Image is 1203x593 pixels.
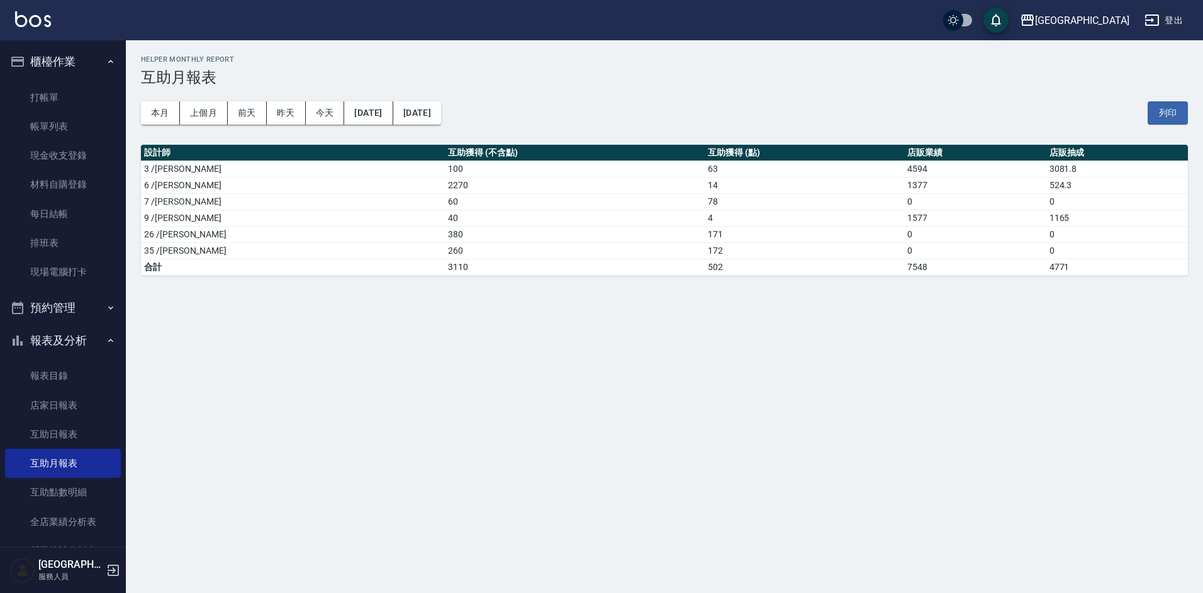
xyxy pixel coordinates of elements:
button: [DATE] [344,101,393,125]
th: 店販業績 [904,145,1046,161]
td: 3081.8 [1046,161,1188,177]
td: 0 [904,242,1046,259]
a: 全店業績分析表 [5,507,121,536]
img: Person [10,558,35,583]
td: 3 /[PERSON_NAME] [141,161,445,177]
button: 預約管理 [5,291,121,324]
td: 1377 [904,177,1046,193]
button: [GEOGRAPHIC_DATA] [1015,8,1134,33]
td: 0 [904,226,1046,242]
button: 前天 [228,101,267,125]
td: 78 [705,193,904,210]
a: 每日結帳 [5,200,121,229]
td: 0 [1046,242,1188,259]
button: 報表及分析 [5,324,121,357]
a: 現場電腦打卡 [5,257,121,286]
td: 合計 [141,259,445,275]
td: 60 [445,193,705,210]
button: 櫃檯作業 [5,45,121,78]
a: 互助日報表 [5,420,121,449]
td: 0 [904,193,1046,210]
td: 380 [445,226,705,242]
th: 互助獲得 (不含點) [445,145,705,161]
td: 35 /[PERSON_NAME] [141,242,445,259]
img: Logo [15,11,51,27]
button: 今天 [306,101,345,125]
a: 排班表 [5,229,121,257]
a: 打帳單 [5,83,121,112]
td: 1165 [1046,210,1188,226]
td: 524.3 [1046,177,1188,193]
td: 4594 [904,161,1046,177]
td: 172 [705,242,904,259]
h5: [GEOGRAPHIC_DATA] [38,558,103,571]
td: 100 [445,161,705,177]
td: 502 [705,259,904,275]
td: 260 [445,242,705,259]
td: 40 [445,210,705,226]
a: 互助點數明細 [5,478,121,507]
td: 6 /[PERSON_NAME] [141,177,445,193]
td: 1577 [904,210,1046,226]
td: 4 [705,210,904,226]
th: 店販抽成 [1046,145,1188,161]
h3: 互助月報表 [141,69,1188,86]
button: 上個月 [180,101,228,125]
a: 帳單列表 [5,112,121,141]
td: 171 [705,226,904,242]
button: 登出 [1139,9,1188,32]
a: 互助月報表 [5,449,121,478]
th: 設計師 [141,145,445,161]
td: 26 /[PERSON_NAME] [141,226,445,242]
button: 昨天 [267,101,306,125]
td: 0 [1046,226,1188,242]
p: 服務人員 [38,571,103,582]
table: a dense table [141,145,1188,276]
button: 列印 [1148,101,1188,125]
div: [GEOGRAPHIC_DATA] [1035,13,1129,28]
td: 63 [705,161,904,177]
button: 本月 [141,101,180,125]
td: 7 /[PERSON_NAME] [141,193,445,210]
a: 現金收支登錄 [5,141,121,170]
td: 0 [1046,193,1188,210]
a: 店家日報表 [5,391,121,420]
th: 互助獲得 (點) [705,145,904,161]
a: 營業統計分析表 [5,536,121,565]
button: save [983,8,1009,33]
td: 7548 [904,259,1046,275]
td: 2270 [445,177,705,193]
td: 14 [705,177,904,193]
td: 4771 [1046,259,1188,275]
h2: Helper Monthly Report [141,55,1188,64]
a: 報表目錄 [5,361,121,390]
a: 材料自購登錄 [5,170,121,199]
td: 3110 [445,259,705,275]
button: [DATE] [393,101,441,125]
td: 9 /[PERSON_NAME] [141,210,445,226]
